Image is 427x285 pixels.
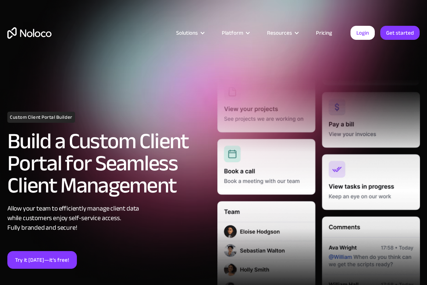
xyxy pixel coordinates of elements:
[7,204,210,233] div: Allow your team to efficiently manage client data while customers enjoy self-service access. Full...
[222,28,243,38] div: Platform
[7,251,77,269] a: Try it [DATE]—it’s free!
[267,28,292,38] div: Resources
[307,28,341,38] a: Pricing
[380,26,420,40] a: Get started
[351,26,375,40] a: Login
[258,28,307,38] div: Resources
[7,112,75,123] h1: Custom Client Portal Builder
[176,28,198,38] div: Solutions
[213,28,258,38] div: Platform
[7,27,51,39] a: home
[167,28,213,38] div: Solutions
[7,130,210,197] h2: Build a Custom Client Portal for Seamless Client Management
